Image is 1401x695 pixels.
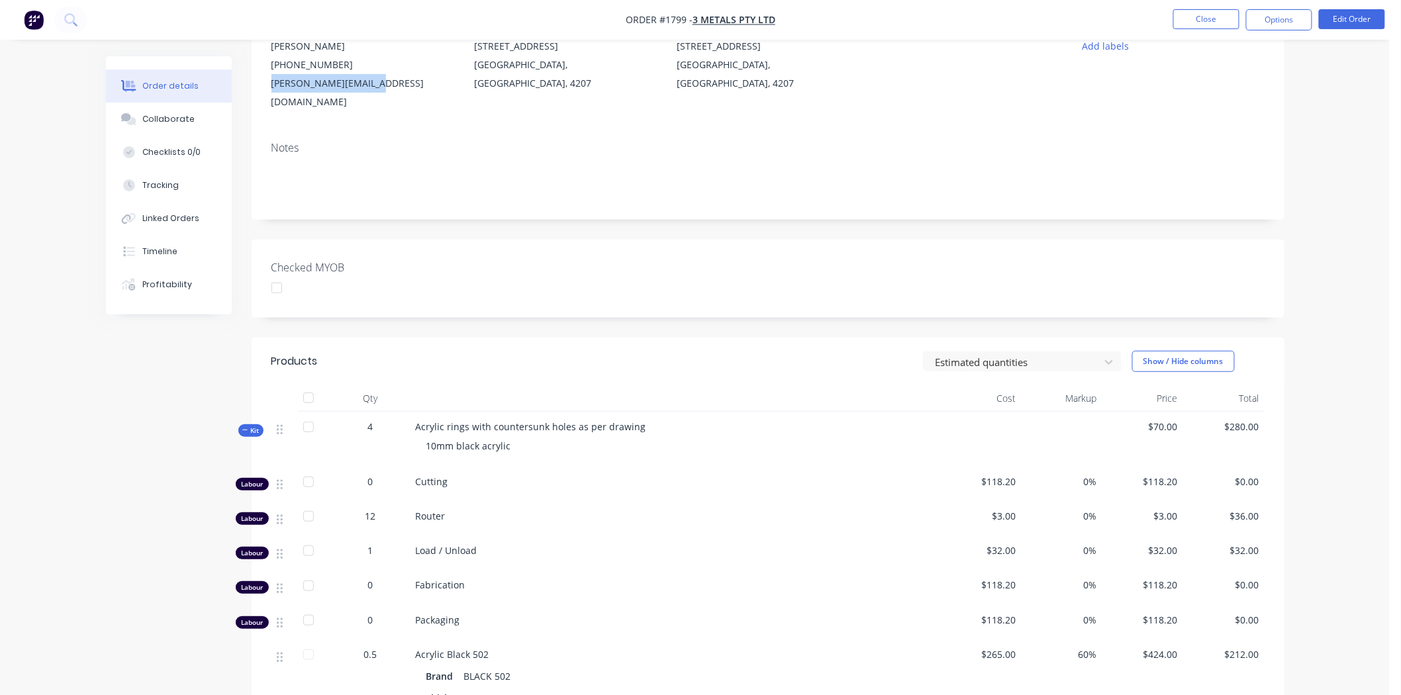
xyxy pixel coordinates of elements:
span: $36.00 [1188,509,1259,523]
div: Checklists 0/0 [142,146,201,158]
button: Linked Orders [106,202,232,235]
button: Edit Order [1319,9,1385,29]
img: Factory [24,10,44,30]
span: $32.00 [945,543,1016,557]
span: 0 [368,613,373,627]
div: [PHONE_NUMBER] [271,56,453,74]
span: 0% [1026,613,1097,627]
div: Profitability [142,279,192,291]
div: Timeline [142,246,177,257]
span: 0% [1026,578,1097,592]
button: Collaborate [106,103,232,136]
span: 10mm black acrylic [426,440,511,452]
button: Kit [238,424,264,437]
span: $118.20 [1108,578,1179,592]
div: [GEOGRAPHIC_DATA], [GEOGRAPHIC_DATA], 4207 [677,56,858,93]
label: Checked MYOB [271,259,437,275]
div: Collaborate [142,113,195,125]
span: $265.00 [945,647,1016,661]
span: $3.00 [945,509,1016,523]
div: Total [1183,385,1265,412]
span: Load / Unload [416,544,477,557]
div: [PERSON_NAME][EMAIL_ADDRESS][DOMAIN_NAME] [271,74,453,111]
div: Tracking [142,179,179,191]
span: 60% [1026,647,1097,661]
span: 0% [1026,543,1097,557]
span: Router [416,510,446,522]
button: Options [1246,9,1312,30]
span: $118.20 [1108,475,1179,488]
div: Labour [236,478,269,490]
span: $280.00 [1188,420,1259,434]
button: Order details [106,69,232,103]
span: $424.00 [1108,647,1179,661]
div: Labour [236,616,269,629]
div: Qty [331,385,411,412]
span: $3.00 [1108,509,1179,523]
span: $118.20 [945,613,1016,627]
span: Packaging [416,614,460,626]
div: [STREET_ADDRESS] [474,37,655,56]
button: Checklists 0/0 [106,136,232,169]
span: 1 [368,543,373,557]
div: Price [1102,385,1184,412]
div: Labour [236,581,269,594]
div: [PERSON_NAME] [271,37,453,56]
span: 0 [368,578,373,592]
div: Labour [236,512,269,525]
div: [STREET_ADDRESS][GEOGRAPHIC_DATA], [GEOGRAPHIC_DATA], 4207 [677,37,858,93]
span: $118.20 [1108,613,1179,627]
a: 3 metals PTY LTD [693,14,775,26]
div: Order details [142,80,199,92]
span: $32.00 [1188,543,1259,557]
span: $118.20 [945,578,1016,592]
span: $32.00 [1108,543,1179,557]
span: Order #1799 - [626,14,693,26]
span: Fabrication [416,579,465,591]
div: [GEOGRAPHIC_DATA], [GEOGRAPHIC_DATA], 4207 [474,56,655,93]
button: Profitability [106,268,232,301]
span: Kit [242,426,260,436]
div: BLACK 502 [459,667,516,686]
button: Add labels [1075,37,1136,55]
span: $70.00 [1108,420,1179,434]
span: 0.5 [364,647,377,661]
span: $118.20 [945,475,1016,488]
button: Close [1173,9,1239,29]
span: Acrylic Black 502 [416,648,489,661]
span: $212.00 [1188,647,1259,661]
div: Labour [236,547,269,559]
div: [PERSON_NAME][PHONE_NUMBER][PERSON_NAME][EMAIL_ADDRESS][DOMAIN_NAME] [271,37,453,111]
span: $0.00 [1188,613,1259,627]
div: Cost [940,385,1022,412]
span: 0% [1026,475,1097,488]
div: Brand [426,667,459,686]
div: [STREET_ADDRESS][GEOGRAPHIC_DATA], [GEOGRAPHIC_DATA], 4207 [474,37,655,93]
span: Cutting [416,475,448,488]
span: 12 [365,509,376,523]
div: Linked Orders [142,212,199,224]
span: 0 [368,475,373,488]
div: [STREET_ADDRESS] [677,37,858,56]
span: Acrylic rings with countersunk holes as per drawing [416,420,646,433]
span: $0.00 [1188,578,1259,592]
button: Show / Hide columns [1132,351,1235,372]
button: Tracking [106,169,232,202]
span: 4 [368,420,373,434]
span: $0.00 [1188,475,1259,488]
div: Markup [1021,385,1102,412]
div: Products [271,353,318,369]
button: Timeline [106,235,232,268]
div: Notes [271,142,1265,154]
span: 0% [1026,509,1097,523]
